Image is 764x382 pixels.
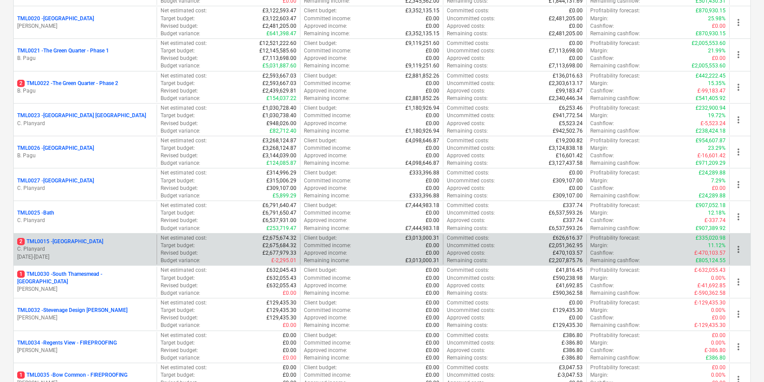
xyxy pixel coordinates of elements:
p: £136,016.63 [553,72,583,80]
p: Committed costs : [447,72,489,80]
p: £-337.74 [704,217,726,224]
p: Remaining costs : [447,225,488,232]
p: £0.00 [426,120,439,127]
p: £0.00 [426,112,439,119]
p: TML0035 - Bow Common - FIREPROOFING [17,371,127,379]
p: 12.18% [708,209,726,217]
p: £442,222.45 [696,72,726,80]
p: £3,352,135.15 [405,7,439,15]
p: £4,098,646.87 [405,137,439,145]
span: 2 [17,238,25,245]
p: B. Pagu [17,55,153,62]
p: Remaining income : [304,62,350,70]
p: Remaining costs : [447,159,488,167]
p: 25.98% [708,15,726,22]
p: TML0032 - Stevenage Design [PERSON_NAME] [17,307,127,314]
p: £2,005,553.60 [692,62,726,70]
p: Net estimated cost : [161,40,207,47]
p: Budget variance : [161,192,200,200]
p: £1,030,738.40 [262,112,296,119]
p: Cashflow : [590,87,614,95]
p: £907,052.18 [696,202,726,209]
p: C. Planyard [17,217,153,224]
span: more_vert [733,277,744,287]
p: C. Planyard [17,185,153,192]
p: £24,289.88 [699,192,726,200]
p: 15.35% [708,80,726,87]
p: £541,405.92 [696,95,726,102]
p: £2,481,205.00 [549,15,583,22]
p: Net estimated cost : [161,234,207,242]
p: Approved costs : [447,217,485,224]
span: 1 [17,371,25,378]
p: [PERSON_NAME] [17,314,153,322]
div: 1TML0030 -South Thamesmead - [GEOGRAPHIC_DATA][PERSON_NAME] [17,271,153,293]
p: Target budget : [161,80,195,87]
p: Remaining cashflow : [590,192,640,200]
p: £0.00 [426,22,439,30]
span: more_vert [733,115,744,125]
p: £5,899.29 [273,192,296,200]
span: more_vert [733,147,744,157]
p: Remaining income : [304,225,350,232]
p: £309,107.00 [266,185,296,192]
span: more_vert [733,17,744,28]
p: Uncommitted costs : [447,47,495,55]
p: Target budget : [161,209,195,217]
p: £0.00 [426,15,439,22]
p: £333,396.88 [409,192,439,200]
p: Profitability forecast : [590,169,640,177]
p: Remaining income : [304,192,350,200]
p: £3,127,437.58 [549,159,583,167]
p: Uncommitted costs : [447,242,495,249]
p: £232,900.94 [696,104,726,112]
p: Uncommitted costs : [447,80,495,87]
div: TML0034 -Regents View - FIREPROOFING[PERSON_NAME] [17,339,153,354]
p: Margin : [590,209,608,217]
p: £2,675,684.32 [262,242,296,249]
div: 2TML0015 -[GEOGRAPHIC_DATA]C. Planyard[DATE]-[DATE] [17,238,153,260]
p: Committed income : [304,145,351,152]
p: Approved costs : [447,185,485,192]
p: [PERSON_NAME] [17,347,153,354]
p: £2,593,667.03 [262,80,296,87]
p: £870,930.15 [696,7,726,15]
p: Committed costs : [447,137,489,145]
p: £7,444,983.18 [405,225,439,232]
p: Remaining cashflow : [590,225,640,232]
p: £1,180,926.94 [405,127,439,135]
div: TML0023 -[GEOGRAPHIC_DATA] [GEOGRAPHIC_DATA]C. Planyard [17,112,153,127]
p: £6,791,650.47 [262,209,296,217]
p: £309,107.00 [553,192,583,200]
p: £6,537,931.00 [262,217,296,224]
p: Remaining costs : [447,192,488,200]
p: Profitability forecast : [590,72,640,80]
p: Profitability forecast : [590,40,640,47]
p: £0.00 [426,87,439,95]
p: Cashflow : [590,22,614,30]
p: £337.74 [563,202,583,209]
p: Client budget : [304,40,337,47]
p: Approved costs : [447,152,485,159]
p: Margin : [590,112,608,119]
p: £2,881,852.26 [405,72,439,80]
p: £82,712.40 [270,127,296,135]
p: £0.00 [426,217,439,224]
p: Net estimated cost : [161,72,207,80]
p: C. Planyard [17,245,153,253]
p: Client budget : [304,104,337,112]
p: £0.00 [426,80,439,87]
p: Net estimated cost : [161,137,207,145]
p: TML0015 - [GEOGRAPHIC_DATA] [17,238,103,245]
span: more_vert [733,309,744,319]
p: £333,396.88 [409,169,439,177]
p: Approved costs : [447,87,485,95]
p: Target budget : [161,242,195,249]
p: [DATE] - [DATE] [17,253,153,261]
p: Budget variance : [161,225,200,232]
p: Approved income : [304,120,347,127]
iframe: Chat Widget [720,340,764,382]
p: Committed income : [304,242,351,249]
p: £0.00 [569,169,583,177]
p: £5,523.24 [559,120,583,127]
